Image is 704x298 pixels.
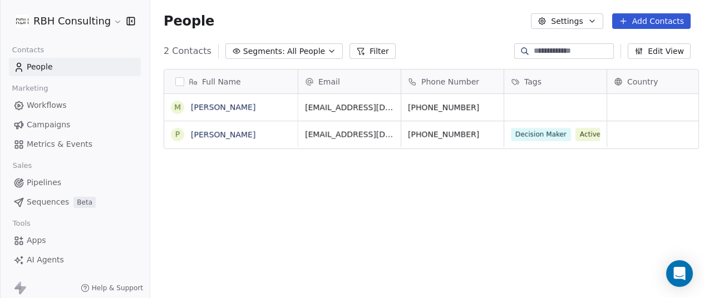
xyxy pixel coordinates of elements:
[191,130,255,139] a: [PERSON_NAME]
[175,128,180,140] div: P
[421,76,479,87] span: Phone Number
[92,284,143,292] span: Help & Support
[305,129,394,140] span: [EMAIL_ADDRESS][DOMAIN_NAME]
[27,196,69,208] span: Sequences
[16,14,29,28] img: RBHLOGOGREEN.png
[628,43,691,59] button: Edit View
[9,193,141,211] a: SequencesBeta
[9,173,141,192] a: Pipelines
[202,76,241,87] span: Full Name
[612,13,691,29] button: Add Contacts
[27,235,46,246] span: Apps
[575,128,605,141] span: Active
[7,80,53,97] span: Marketing
[191,103,255,112] a: [PERSON_NAME]
[81,284,143,292] a: Help & Support
[408,102,497,113] span: [PHONE_NUMBER]
[511,128,571,141] span: Decision Maker
[666,260,693,287] div: Open Intercom Messenger
[164,44,211,58] span: 2 Contacts
[27,254,64,266] span: AI Agents
[401,69,504,93] div: Phone Number
[627,76,658,87] span: Country
[13,12,119,31] button: RBH Consulting
[27,119,70,131] span: Campaigns
[504,69,607,93] div: Tags
[524,76,541,87] span: Tags
[27,100,67,111] span: Workflows
[287,46,325,57] span: All People
[164,13,214,29] span: People
[9,251,141,269] a: AI Agents
[73,197,96,208] span: Beta
[9,58,141,76] a: People
[531,13,603,29] button: Settings
[9,116,141,134] a: Campaigns
[9,135,141,153] a: Metrics & Events
[33,14,111,28] span: RBH Consulting
[305,102,394,113] span: [EMAIL_ADDRESS][DOMAIN_NAME]
[27,138,92,150] span: Metrics & Events
[9,96,141,115] a: Workflows
[298,69,401,93] div: Email
[8,157,37,174] span: Sales
[349,43,396,59] button: Filter
[8,215,35,232] span: Tools
[174,102,181,113] div: M
[318,76,340,87] span: Email
[408,129,497,140] span: [PHONE_NUMBER]
[27,177,61,188] span: Pipelines
[27,61,53,73] span: People
[7,42,49,58] span: Contacts
[164,69,298,93] div: Full Name
[9,231,141,250] a: Apps
[243,46,285,57] span: Segments:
